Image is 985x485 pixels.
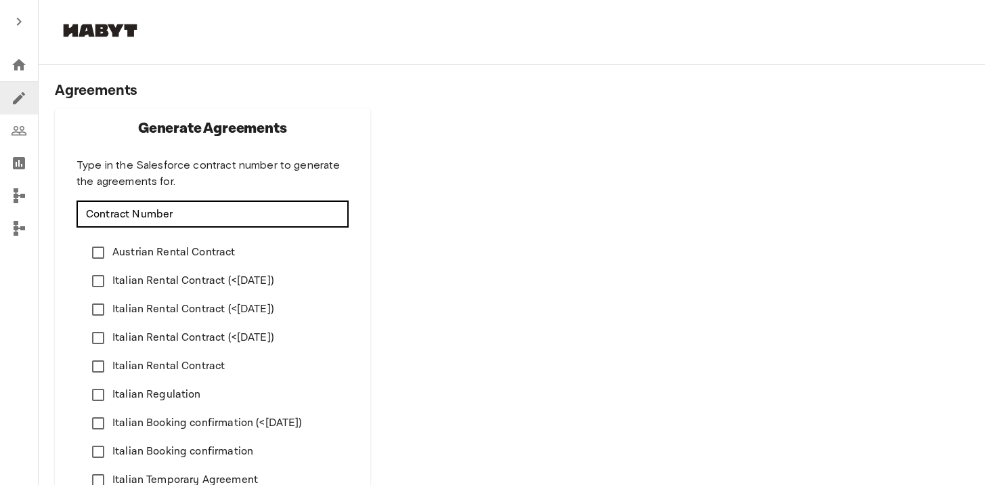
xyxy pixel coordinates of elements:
span: Italian Rental Contract (<[DATE]) [112,330,274,346]
span: Italian Regulation [112,387,201,403]
span: Italian Rental Contract [112,358,225,375]
span: Italian Rental Contract (<[DATE]) [112,273,274,289]
img: Habyt [60,24,141,37]
span: Italian Booking confirmation [112,444,253,460]
span: Italian Booking confirmation (<[DATE]) [112,415,303,431]
span: Italian Rental Contract (<[DATE]) [112,301,274,318]
div: Type in the Salesforce contract number to generate the agreements for. [76,157,349,190]
h2: Generate Agreements [138,119,287,138]
span: Austrian Rental Contract [112,245,236,261]
h2: Agreements [55,81,969,100]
